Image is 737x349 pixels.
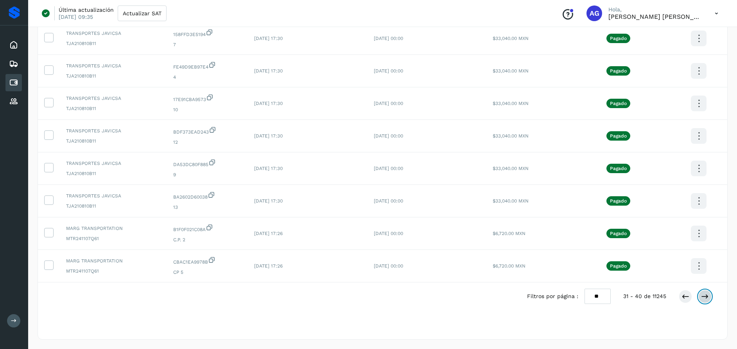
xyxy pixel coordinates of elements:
[254,263,283,269] span: [DATE] 17:26
[608,6,702,13] p: Hola,
[123,11,161,16] span: Actualizar SAT
[66,62,161,69] span: TRANSPORTES JAVICSA
[610,166,627,171] p: Pagado
[173,126,242,136] span: BDF373EAD243
[254,166,283,171] span: [DATE] 17:30
[66,268,161,275] span: MTR241107Q61
[173,29,242,38] span: 158FFD3E5194
[5,74,22,91] div: Cuentas por pagar
[173,204,242,211] span: 13
[66,127,161,134] span: TRANSPORTES JAVICSA
[173,224,242,233] span: B1F0F021C08A
[374,231,403,236] span: [DATE] 00:00
[173,159,242,168] span: DA53DC80F885
[66,235,161,242] span: MTR241107Q61
[173,269,242,276] span: CP 5
[173,74,242,81] span: 4
[374,101,403,106] span: [DATE] 00:00
[610,231,627,236] p: Pagado
[610,68,627,74] p: Pagado
[374,36,403,41] span: [DATE] 00:00
[173,41,242,48] span: 7
[173,139,242,146] span: 12
[118,5,167,21] button: Actualizar SAT
[173,171,242,178] span: 9
[374,263,403,269] span: [DATE] 00:00
[608,13,702,20] p: Abigail Gonzalez Leon
[254,133,283,139] span: [DATE] 17:30
[66,95,161,102] span: TRANSPORTES JAVICSA
[5,55,22,72] div: Embarques
[66,192,161,199] span: TRANSPORTES JAVICSA
[493,263,525,269] span: $6,720.00 MXN
[66,203,161,210] span: TJA210810B11
[66,40,161,47] span: TJA210810B11
[610,263,627,269] p: Pagado
[5,36,22,54] div: Inicio
[59,6,114,13] p: Última actualización
[66,137,161,145] span: TJA210810B11
[173,191,242,201] span: BA2602D60038
[610,133,627,139] p: Pagado
[493,68,529,74] span: $33,040.00 MXN
[610,101,627,106] p: Pagado
[254,68,283,74] span: [DATE] 17:30
[623,292,666,300] span: 31 - 40 de 11245
[66,225,161,232] span: MARG TRANSPORTATION
[66,30,161,37] span: TRANSPORTES JAVICSA
[493,133,529,139] span: $33,040.00 MXN
[173,61,242,71] span: FE49D9EB97E4
[173,256,242,266] span: CBAC1EA9978B
[173,94,242,103] span: 17E91CBA9573
[66,170,161,177] span: TJA210810B11
[493,101,529,106] span: $33,040.00 MXN
[493,231,525,236] span: $6,720.00 MXN
[66,160,161,167] span: TRANSPORTES JAVICSA
[66,105,161,112] span: TJA210810B11
[610,36,627,41] p: Pagado
[66,72,161,80] span: TJA210810B11
[610,198,627,204] p: Pagado
[374,166,403,171] span: [DATE] 00:00
[254,101,283,106] span: [DATE] 17:30
[374,198,403,204] span: [DATE] 00:00
[173,236,242,243] span: C.P. 2
[5,93,22,110] div: Proveedores
[493,166,529,171] span: $33,040.00 MXN
[173,106,242,113] span: 10
[59,13,93,20] p: [DATE] 09:35
[254,231,283,236] span: [DATE] 17:26
[66,257,161,264] span: MARG TRANSPORTATION
[374,68,403,74] span: [DATE] 00:00
[374,133,403,139] span: [DATE] 00:00
[493,36,529,41] span: $33,040.00 MXN
[527,292,578,300] span: Filtros por página :
[493,198,529,204] span: $33,040.00 MXN
[254,36,283,41] span: [DATE] 17:30
[254,198,283,204] span: [DATE] 17:30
